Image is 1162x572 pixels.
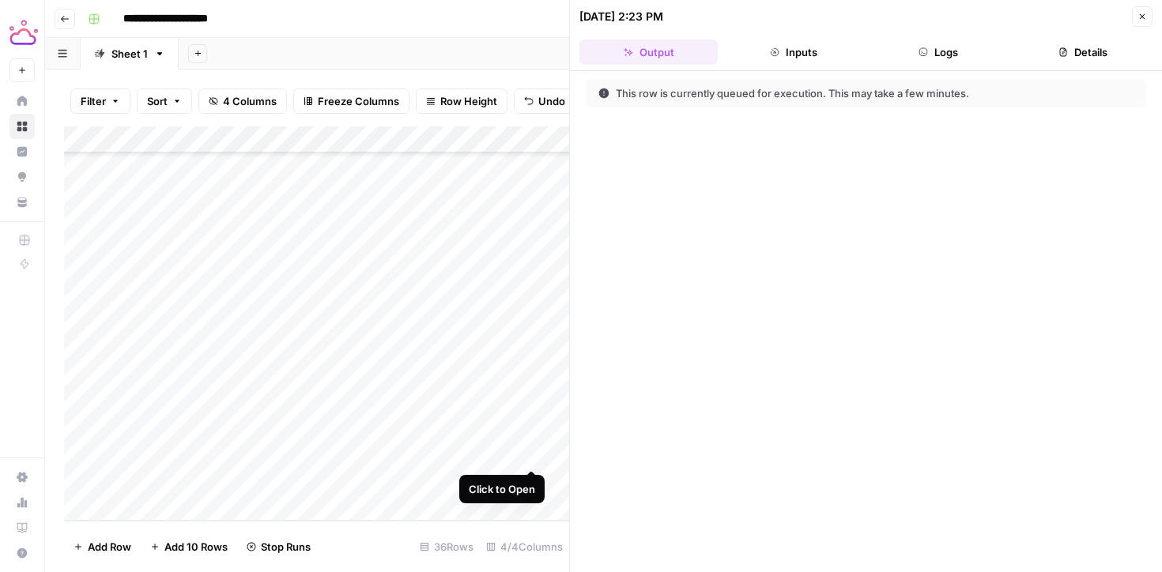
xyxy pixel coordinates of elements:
button: Freeze Columns [293,88,409,114]
span: Stop Runs [261,539,311,555]
span: Add Row [88,539,131,555]
a: Home [9,88,35,114]
button: Workspace: Tactiq [9,13,35,52]
a: Sheet 1 [81,38,179,70]
div: [DATE] 2:23 PM [579,9,663,24]
a: Usage [9,490,35,515]
span: Undo [538,93,565,109]
button: 4 Columns [198,88,287,114]
a: Learning Hub [9,515,35,540]
button: Logs [870,40,1008,65]
span: Filter [81,93,106,109]
button: Output [579,40,718,65]
button: Sort [137,88,192,114]
span: Add 10 Rows [164,539,228,555]
button: Filter [70,88,130,114]
button: Add 10 Rows [141,534,237,559]
span: Row Height [440,93,497,109]
div: 4/4 Columns [480,534,569,559]
button: Add Row [64,534,141,559]
div: This row is currently queued for execution. This may take a few minutes. [598,85,1051,101]
button: Help + Support [9,540,35,566]
a: Browse [9,114,35,139]
button: Details [1014,40,1153,65]
a: Insights [9,139,35,164]
img: Tactiq Logo [9,18,38,47]
button: Stop Runs [237,534,320,559]
div: 36 Rows [413,534,480,559]
span: Freeze Columns [318,93,399,109]
a: Your Data [9,190,35,215]
span: Sort [147,93,168,109]
div: Click to Open [469,481,535,497]
span: 4 Columns [223,93,277,109]
div: Sheet 1 [111,46,148,62]
a: Opportunities [9,164,35,190]
button: Inputs [724,40,862,65]
a: Settings [9,465,35,490]
button: Row Height [416,88,507,114]
button: Undo [514,88,575,114]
